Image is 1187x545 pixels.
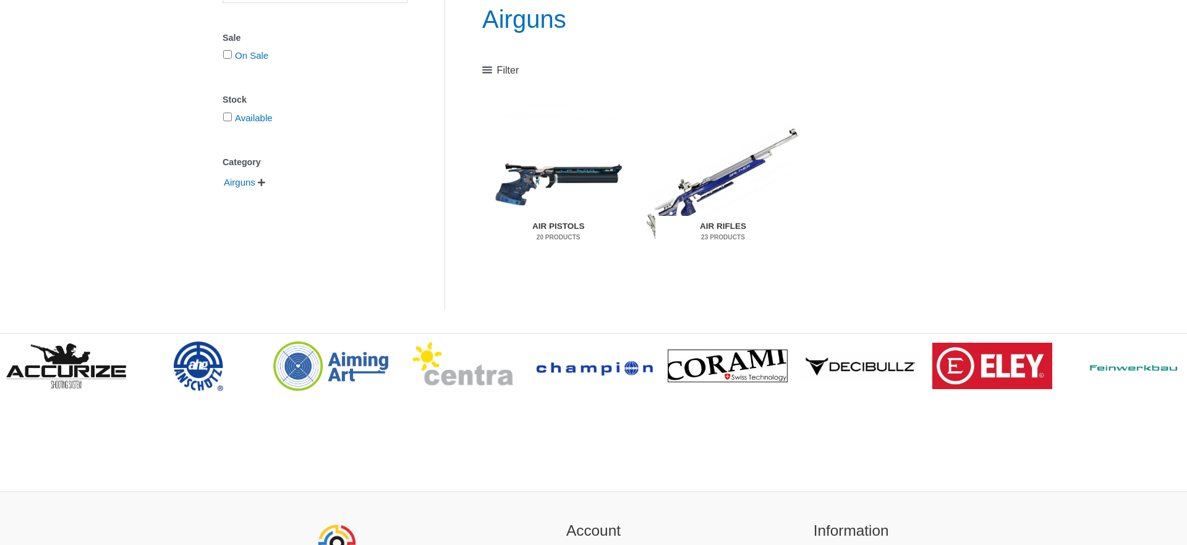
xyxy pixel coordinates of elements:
[932,343,1052,390] img: brand logo
[647,103,799,263] a: Visit product category Air Rifles
[655,233,791,242] mark: 23 Products
[223,29,407,47] div: Sale
[235,50,268,61] a: On Sale
[491,233,626,242] mark: 20 Products
[497,61,519,80] span: Filter
[491,216,626,248] h2: Air Pistols
[482,103,634,263] a: Visit product category Air Pistols
[235,113,273,123] a: Available
[482,2,964,36] h1: Airguns
[482,103,634,263] img: Air Pistols
[223,50,232,59] input: On Sale
[655,216,791,248] h2: Air Rifles
[480,520,707,543] h2: Account
[258,178,265,187] span: 
[482,61,519,80] a: Filter
[223,91,407,109] div: Stock
[223,172,257,193] span: Airguns
[647,103,799,263] img: Air Rifles
[223,153,407,171] div: Category
[223,176,257,187] a: Airguns
[223,113,232,121] input: Available
[738,520,964,543] h2: Information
